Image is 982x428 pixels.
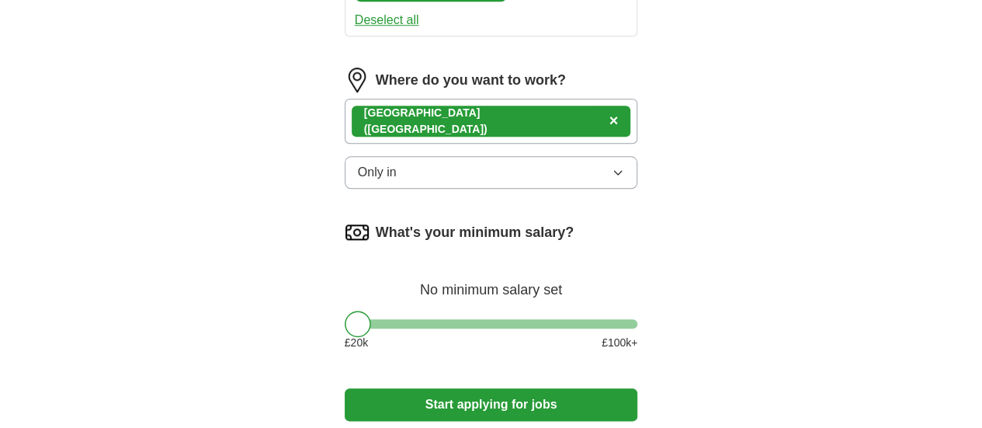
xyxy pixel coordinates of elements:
[364,123,488,135] span: ([GEOGRAPHIC_DATA])
[364,106,481,119] strong: [GEOGRAPHIC_DATA]
[376,70,566,91] label: Where do you want to work?
[609,110,619,133] button: ×
[345,335,368,351] span: £ 20 k
[376,222,574,243] label: What's your minimum salary?
[345,68,370,92] img: location.png
[355,11,419,30] button: Deselect all
[358,163,397,182] span: Only in
[602,335,637,351] span: £ 100 k+
[345,156,638,189] button: Only in
[345,388,638,421] button: Start applying for jobs
[609,112,619,129] span: ×
[345,220,370,245] img: salary.png
[345,263,638,301] div: No minimum salary set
